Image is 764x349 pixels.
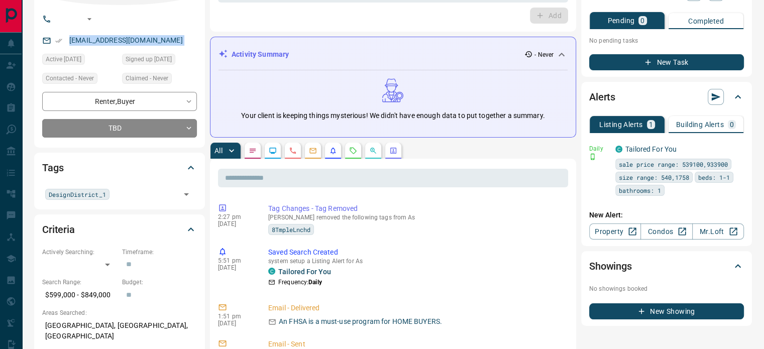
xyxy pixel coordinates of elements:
svg: Opportunities [369,147,377,155]
p: Saved Search Created [268,247,564,258]
div: Tue May 15 2012 [122,54,197,68]
h2: Tags [42,160,63,176]
p: [GEOGRAPHIC_DATA], [GEOGRAPHIC_DATA], [GEOGRAPHIC_DATA] [42,317,197,344]
p: 1:51 pm [218,313,253,320]
p: [DATE] [218,264,253,271]
p: Areas Searched: [42,308,197,317]
p: 1 [649,121,653,128]
svg: Calls [289,147,297,155]
button: Open [179,187,193,201]
p: - Never [534,50,554,59]
p: $599,000 - $849,000 [42,287,117,303]
svg: Agent Actions [389,147,397,155]
span: sale price range: 539100,933900 [619,159,728,169]
p: 2:27 pm [218,213,253,220]
span: Signed up [DATE] [126,54,172,64]
p: Building Alerts [676,121,724,128]
a: Property [589,223,641,240]
svg: Lead Browsing Activity [269,147,277,155]
div: condos.ca [268,268,275,275]
div: Showings [589,254,744,278]
h2: Criteria [42,221,75,238]
a: Tailored For You [278,268,331,276]
p: Budget: [122,278,197,287]
p: system setup a Listing Alert for As [268,258,564,265]
p: Search Range: [42,278,117,287]
button: New Task [589,54,744,70]
span: Contacted - Never [46,73,94,83]
div: Activity Summary- Never [219,45,568,64]
h2: Alerts [589,89,615,105]
span: bathrooms: 1 [619,185,661,195]
p: Frequency: [278,278,322,287]
p: Email - Delivered [268,303,564,313]
span: beds: 1-1 [698,172,730,182]
p: 5:51 pm [218,257,253,264]
p: [DATE] [218,320,253,327]
h2: Showings [589,258,632,274]
p: Tag Changes - Tag Removed [268,203,564,214]
a: Mr.Loft [692,223,744,240]
p: [PERSON_NAME] removed the following tags from As [268,214,564,221]
p: Daily [589,144,609,153]
p: No showings booked [589,284,744,293]
button: Open [83,13,95,25]
p: [DATE] [218,220,253,227]
a: Condos [640,223,692,240]
strong: Daily [308,279,322,286]
div: Alerts [589,85,744,109]
div: condos.ca [615,146,622,153]
p: Actively Searching: [42,248,117,257]
p: Listing Alerts [599,121,643,128]
div: TBD [42,119,197,138]
svg: Push Notification Only [589,153,596,160]
p: Timeframe: [122,248,197,257]
a: Tailored For You [625,145,677,153]
p: An FHSA is a must-use program for HOME BUYERS. [279,316,442,327]
span: Active [DATE] [46,54,81,64]
p: No pending tasks [589,33,744,48]
p: Pending [607,17,634,24]
svg: Listing Alerts [329,147,337,155]
div: Criteria [42,217,197,242]
span: DesignDistrict_1 [49,189,106,199]
svg: Notes [249,147,257,155]
p: All [214,147,223,154]
p: New Alert: [589,210,744,220]
div: Renter , Buyer [42,92,197,110]
div: Tags [42,156,197,180]
svg: Emails [309,147,317,155]
svg: Email Verified [55,37,62,44]
p: Activity Summary [232,49,289,60]
button: New Showing [589,303,744,319]
span: 8TmpleLnchd [272,224,310,235]
p: Your client is keeping things mysterious! We didn't have enough data to put together a summary. [241,110,544,121]
span: Claimed - Never [126,73,168,83]
a: [EMAIL_ADDRESS][DOMAIN_NAME] [69,36,183,44]
p: Completed [688,18,724,25]
p: 0 [640,17,644,24]
svg: Requests [349,147,357,155]
div: Sun Jan 02 2022 [42,54,117,68]
span: size range: 540,1758 [619,172,689,182]
p: 0 [730,121,734,128]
